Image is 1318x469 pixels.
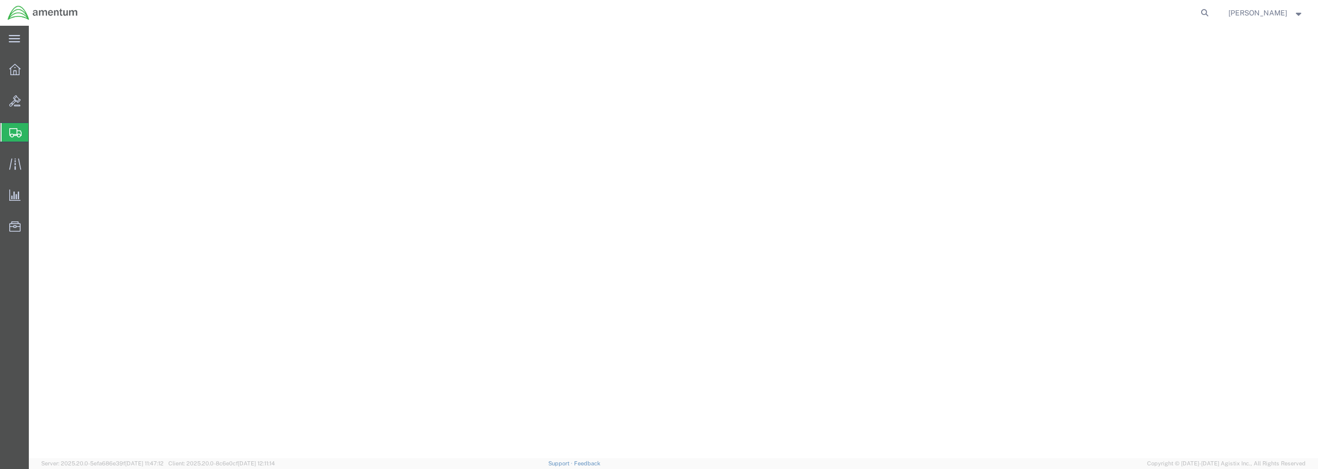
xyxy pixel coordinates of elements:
img: logo [7,5,78,21]
iframe: FS Legacy Container [29,26,1318,458]
a: Support [548,460,574,466]
span: Derrick Gory [1228,7,1287,19]
span: Server: 2025.20.0-5efa686e39f [41,460,164,466]
span: Copyright © [DATE]-[DATE] Agistix Inc., All Rights Reserved [1147,459,1306,468]
span: [DATE] 11:47:12 [125,460,164,466]
button: [PERSON_NAME] [1228,7,1304,19]
a: Feedback [574,460,600,466]
span: Client: 2025.20.0-8c6e0cf [168,460,275,466]
span: [DATE] 12:11:14 [238,460,275,466]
